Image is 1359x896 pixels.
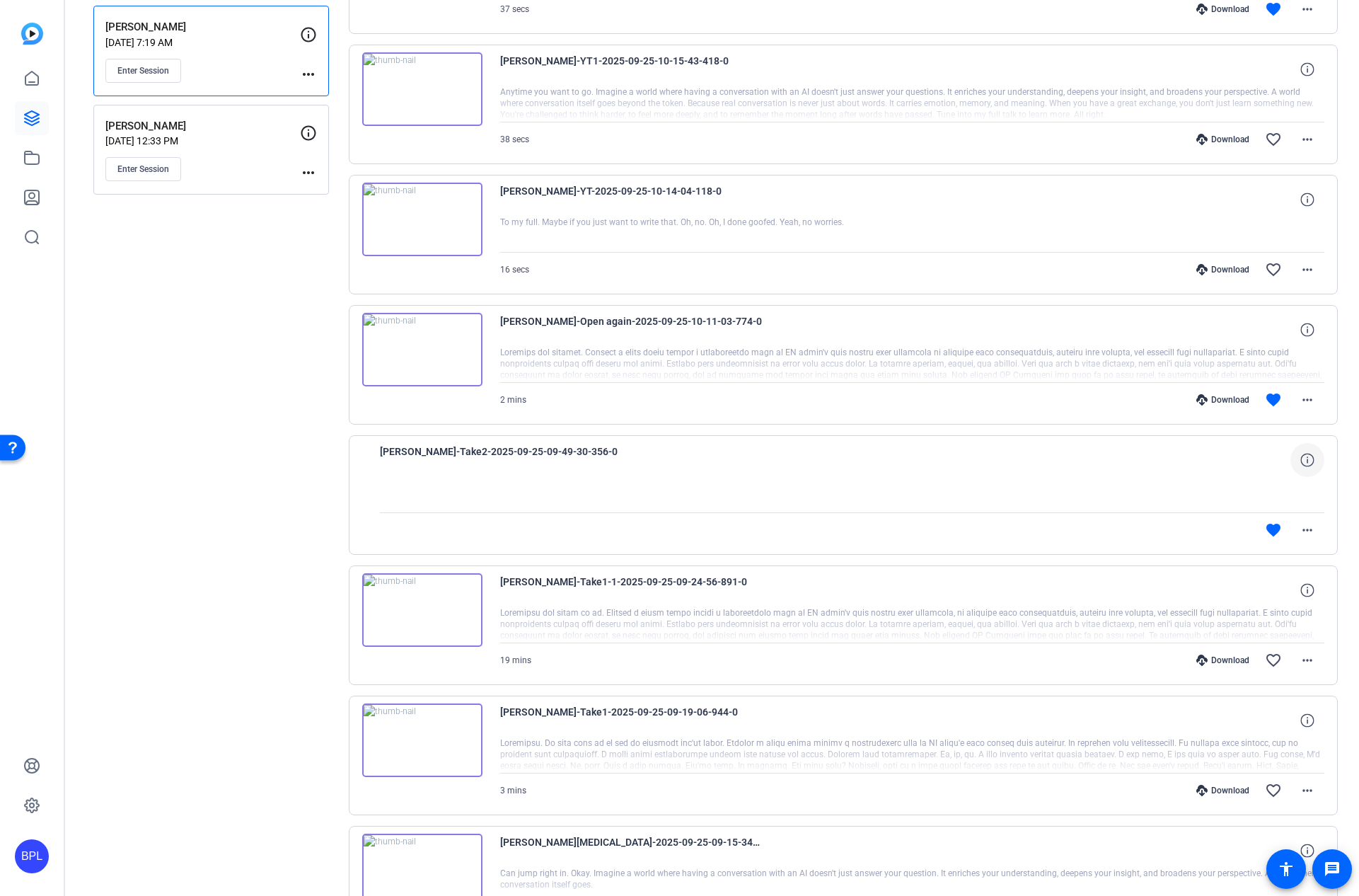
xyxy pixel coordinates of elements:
div: Download [1189,655,1256,666]
span: Enter Session [117,65,169,76]
mat-icon: favorite [1265,1,1282,18]
span: [PERSON_NAME]-YT-2025-09-25-10-14-04-118-0 [500,183,762,217]
div: Download [1189,785,1256,796]
mat-icon: message [1324,861,1341,878]
mat-icon: more_horiz [1299,391,1316,408]
mat-icon: favorite_border [1265,782,1282,799]
mat-icon: more_horiz [1299,652,1316,669]
p: [PERSON_NAME] [105,118,300,134]
img: thumb-nail [362,313,482,386]
div: Download [1189,264,1256,275]
img: thumb-nail [362,703,482,777]
span: [PERSON_NAME][MEDICAL_DATA]-2025-09-25-09-15-34-529-0 [500,834,762,868]
div: Download [1189,4,1256,15]
mat-icon: more_horiz [300,164,317,181]
span: Enter Session [117,163,169,175]
span: 3 mins [500,786,526,796]
span: 16 secs [500,265,529,275]
mat-icon: more_horiz [1299,1,1316,18]
mat-icon: accessibility [1278,861,1295,878]
mat-icon: more_horiz [300,66,317,83]
mat-icon: favorite [1265,522,1282,539]
mat-icon: favorite_border [1265,261,1282,278]
p: [DATE] 12:33 PM [105,135,300,147]
span: [PERSON_NAME]-Take1-2025-09-25-09-19-06-944-0 [500,703,762,737]
img: blue-gradient.svg [21,23,43,45]
span: [PERSON_NAME]-Take1-1-2025-09-25-09-24-56-891-0 [500,573,762,607]
div: BPL [15,839,49,873]
mat-icon: favorite_border [1265,652,1282,669]
mat-icon: favorite [1265,391,1282,408]
div: Download [1189,134,1256,145]
img: thumb-nail [362,183,482,256]
mat-icon: more_horiz [1299,131,1316,148]
mat-icon: more_horiz [1299,522,1316,539]
button: Enter Session [105,157,181,181]
div: Download [1189,394,1256,406]
span: 37 secs [500,4,529,14]
mat-icon: more_horiz [1299,782,1316,799]
span: 19 mins [500,655,531,665]
p: [PERSON_NAME] [105,19,300,35]
span: [PERSON_NAME]-Take2-2025-09-25-09-49-30-356-0 [380,443,642,477]
img: thumb-nail [362,573,482,647]
img: thumb-nail [362,52,482,126]
span: [PERSON_NAME]-YT1-2025-09-25-10-15-43-418-0 [500,52,762,86]
mat-icon: more_horiz [1299,261,1316,278]
span: 38 secs [500,134,529,144]
p: [DATE] 7:19 AM [105,37,300,48]
mat-icon: favorite_border [1265,131,1282,148]
button: Enter Session [105,59,181,83]
span: [PERSON_NAME]-Open again-2025-09-25-10-11-03-774-0 [500,313,762,347]
span: 2 mins [500,395,526,405]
